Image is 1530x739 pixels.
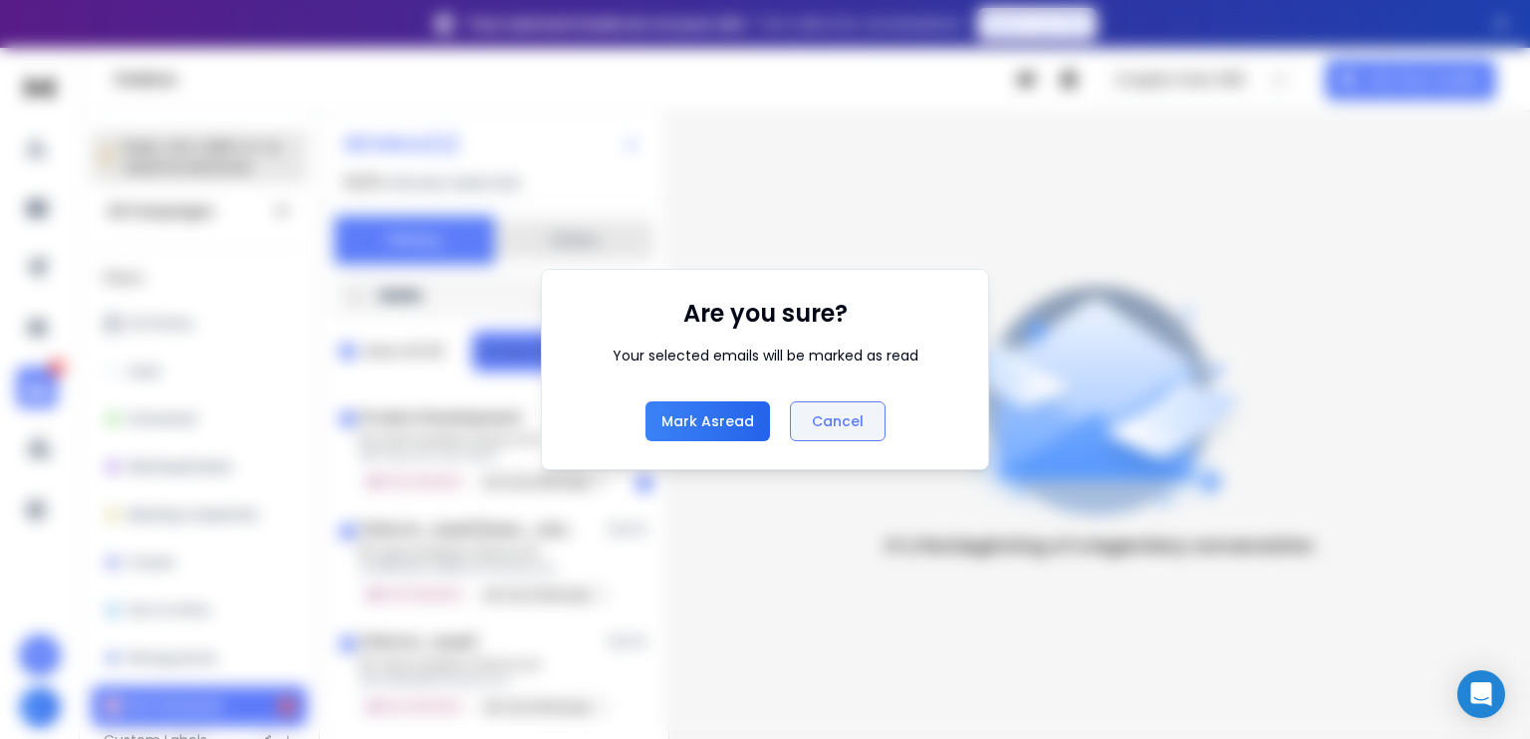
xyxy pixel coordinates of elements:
[683,298,848,330] h1: Are you sure?
[645,401,770,441] button: Mark asread
[661,411,754,431] p: Mark as read
[1457,670,1505,718] div: Open Intercom Messenger
[790,401,886,441] button: Cancel
[613,346,918,366] div: Your selected emails will be marked as read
